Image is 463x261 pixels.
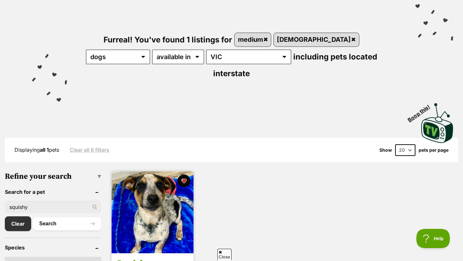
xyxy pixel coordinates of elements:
button: favourite [177,175,190,187]
a: [DEMOGRAPHIC_DATA] [274,33,359,46]
h3: Refine your search [5,172,101,181]
a: medium [235,33,271,46]
span: Close [217,249,232,260]
img: Squishy - Mixed Dog [112,171,194,253]
a: Boop this! [421,97,453,144]
iframe: Help Scout Beacon - Open [416,229,450,248]
span: Boop this! [407,100,436,123]
strong: all 1 [40,147,49,153]
label: pets per page [419,148,449,153]
button: Search [33,217,101,230]
img: PetRescue TV logo [421,103,453,143]
a: Clear [5,216,31,231]
span: Displaying pets [14,147,59,153]
input: Toby [5,201,101,213]
span: including pets located interstate [213,52,377,78]
span: Show [379,148,392,153]
header: Species [5,245,101,250]
span: Furreal! You've found 1 listings for [104,35,232,44]
header: Search for a pet [5,189,101,195]
a: Clear all 6 filters [70,147,109,153]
